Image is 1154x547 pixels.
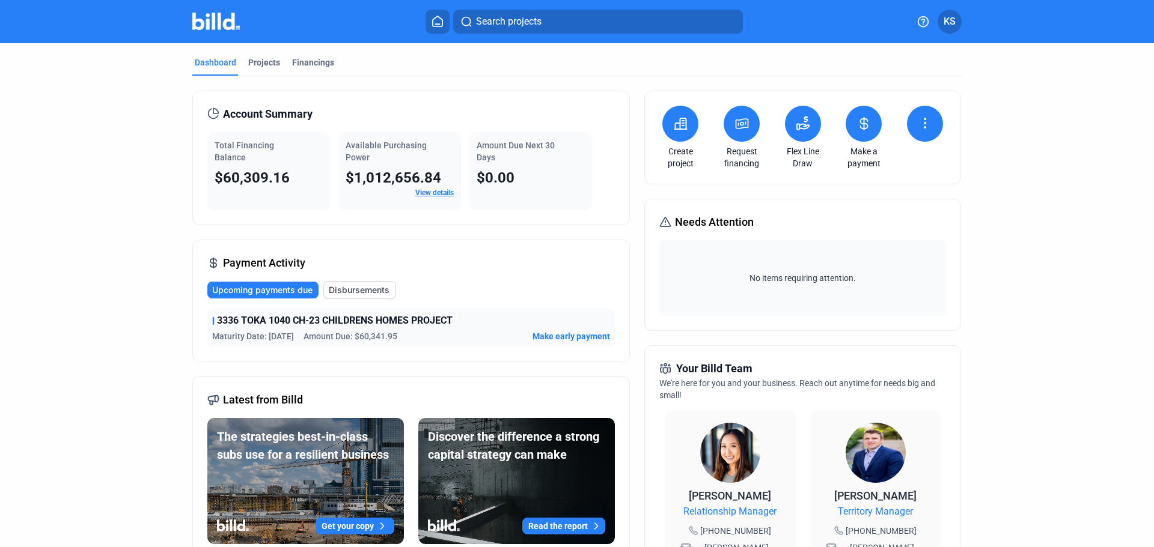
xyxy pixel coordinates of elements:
span: Territory Manager [838,504,913,519]
span: Disbursements [329,284,389,296]
span: Needs Attention [675,214,754,231]
span: [PHONE_NUMBER] [846,525,917,537]
span: [PERSON_NAME] [834,489,917,502]
span: Search projects [476,14,542,29]
a: Create project [659,145,701,169]
span: $60,309.16 [215,169,290,186]
span: $1,012,656.84 [346,169,441,186]
span: Upcoming payments due [212,284,313,296]
a: View details [415,189,454,197]
span: Payment Activity [223,255,305,271]
div: Financings [292,56,334,68]
a: Flex Line Draw [782,145,824,169]
span: [PERSON_NAME] [689,489,771,502]
a: Make a payment [843,145,885,169]
span: Available Purchasing Power [346,141,427,162]
img: Relationship Manager [700,423,760,483]
button: Read the report [522,518,605,534]
div: Discover the difference a strong capital strategy can make [428,428,605,464]
div: The strategies best-in-class subs use for a resilient business [217,428,394,464]
span: Amount Due: $60,341.95 [304,330,397,342]
span: [PHONE_NUMBER] [700,525,771,537]
img: Billd Company Logo [192,13,240,30]
span: No items requiring attention. [664,272,941,284]
span: We're here for you and your business. Reach out anytime for needs big and small! [659,378,935,400]
span: Account Summary [223,106,313,122]
span: Your Billd Team [676,360,753,377]
span: Relationship Manager [683,504,777,519]
span: Amount Due Next 30 Days [477,141,555,162]
img: Territory Manager [846,423,906,483]
a: Request financing [721,145,763,169]
span: 3336 TOKA 1040 CH-23 CHILDRENS HOMES PROJECT [217,313,453,328]
button: Get your copy [316,518,394,534]
span: Latest from Billd [223,391,303,408]
div: Projects [248,56,280,68]
span: Make early payment [533,330,610,342]
span: KS [944,14,956,29]
span: $0.00 [477,169,514,186]
div: Dashboard [195,56,236,68]
span: Maturity Date: [DATE] [212,330,294,342]
span: Total Financing Balance [215,141,274,162]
